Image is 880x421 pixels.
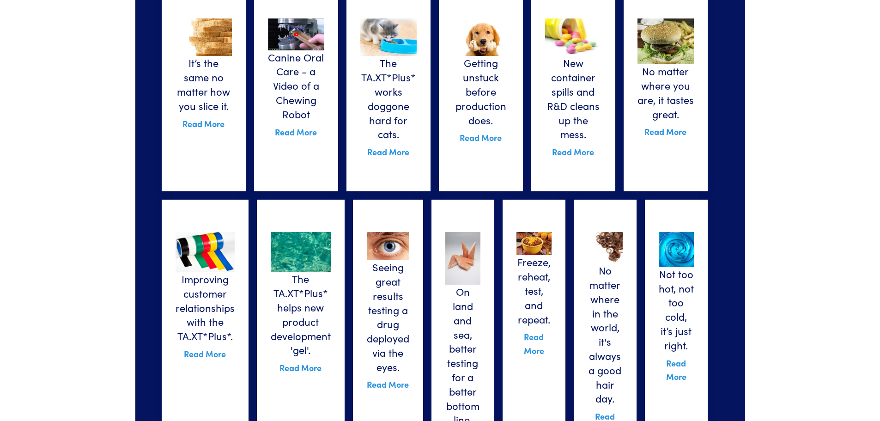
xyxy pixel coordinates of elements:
[271,272,331,357] h6: The TA.XT*Plus* helps new product development 'gel'.
[367,232,409,260] img: eyes.jpg
[524,331,544,356] a: Read More
[516,232,552,256] img: sidedishes.jpg
[268,18,324,50] img: canine-oral-care-chewing-robot.jpg
[275,126,317,138] a: Read More
[360,56,417,141] h6: The TA.XT*Plus* works doggone hard for cats.
[545,18,601,56] img: nospillscontainer.jpg
[516,255,552,326] h6: Freeze, reheat, test, and repeat.
[644,126,686,137] a: Read More
[176,272,235,343] h6: Improving customer relationships with the TA.XT*Plus*.
[637,64,694,121] h6: No matter where you are, it tastes great.
[460,132,502,143] a: Read More
[637,18,694,64] img: restaurantconsistency.jpg
[182,118,225,129] a: Read More
[268,50,324,122] h6: Canine Oral Care - a Video of a Chewing Robot
[279,362,322,373] a: Read More
[176,18,232,56] img: bread.jpg
[176,232,235,272] img: supplierconsistency.jpg
[588,232,623,263] img: haircare.jpg
[176,56,232,113] h6: It’s the same no matter how you slice it.
[545,56,601,141] h6: New container spills and R&D cleans up the mess.
[453,18,509,56] img: petchew.jpg
[445,232,480,285] img: surimi.jpg
[659,232,694,267] img: bluegel.jpg
[360,18,417,56] img: catfood.jpg
[666,357,686,383] a: Read More
[367,146,409,158] a: Read More
[184,348,226,360] a: Read More
[588,263,623,406] h6: No matter where in the world, it's always a good hair day.
[552,146,594,158] a: Read More
[453,56,509,127] h6: Getting unstuck before production does.
[367,260,409,374] h6: Seeing great results testing a drug deployed via the eyes.
[271,232,331,272] img: gel.jpg
[367,378,409,390] a: Read More
[659,267,694,353] h6: Not too hot, not too cold, it’s just right.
